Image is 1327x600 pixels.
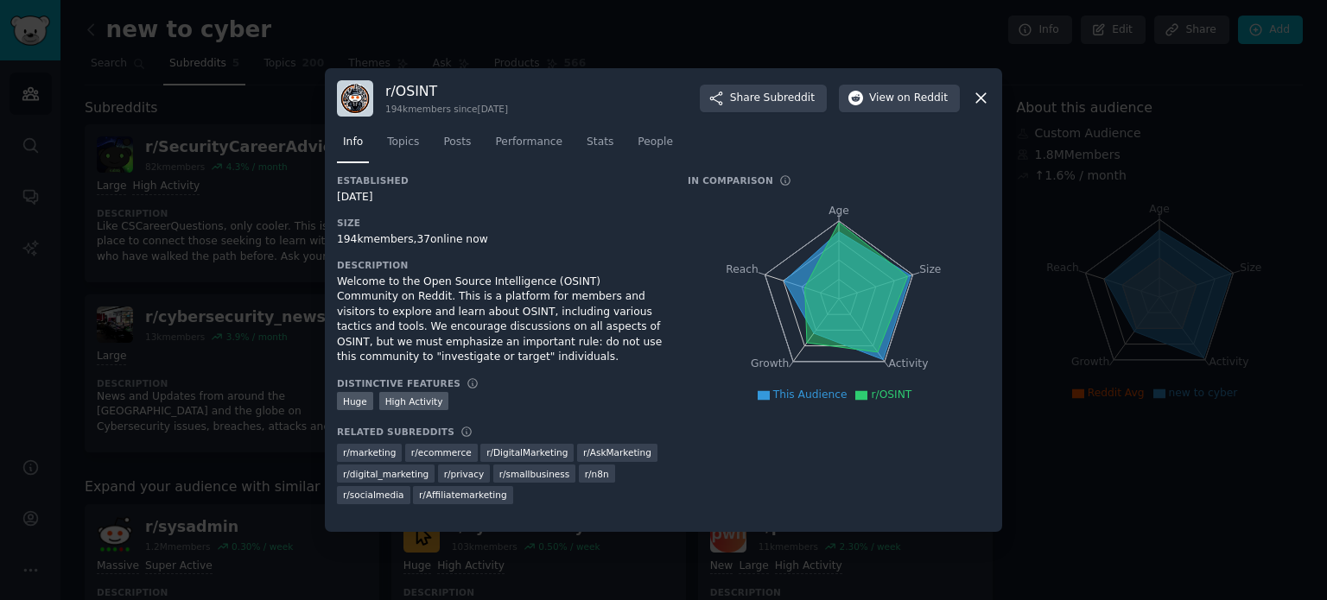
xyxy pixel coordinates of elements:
[387,135,419,150] span: Topics
[898,91,948,106] span: on Reddit
[343,135,363,150] span: Info
[337,426,454,438] h3: Related Subreddits
[587,135,613,150] span: Stats
[581,129,619,164] a: Stats
[443,135,471,150] span: Posts
[764,91,815,106] span: Subreddit
[499,468,570,480] span: r/ smallbusiness
[337,217,663,229] h3: Size
[869,91,948,106] span: View
[585,468,609,480] span: r/ n8n
[437,129,477,164] a: Posts
[688,174,773,186] h3: In Comparison
[337,392,373,410] div: Huge
[337,275,663,365] div: Welcome to the Open Source Intelligence (OSINT) Community on Reddit. This is a platform for membe...
[919,262,941,275] tspan: Size
[889,357,929,369] tspan: Activity
[489,129,568,164] a: Performance
[411,446,472,458] span: r/ ecommerce
[632,129,679,164] a: People
[419,489,507,501] span: r/ Affiliatemarketing
[829,205,849,217] tspan: Age
[751,357,789,369] tspan: Growth
[337,80,373,117] img: OSINT
[385,103,508,115] div: 194k members since [DATE]
[343,446,396,458] span: r/ marketing
[343,468,429,480] span: r/ digital_marketing
[337,174,663,186] h3: Established
[337,129,369,164] a: Info
[871,388,911,401] span: r/OSINT
[381,129,425,164] a: Topics
[444,468,484,480] span: r/ privacy
[839,85,960,112] button: Viewon Reddit
[583,446,651,458] span: r/ AskMarketing
[700,85,827,112] button: ShareSubreddit
[379,392,449,410] div: High Activity
[486,446,568,458] span: r/ DigitalMarketing
[385,82,508,100] h3: r/ OSINT
[726,262,759,275] tspan: Reach
[730,91,815,106] span: Share
[337,259,663,271] h3: Description
[343,489,404,501] span: r/ socialmedia
[337,190,663,205] div: [DATE]
[773,388,848,401] span: This Audience
[337,232,663,248] div: 194k members, 37 online now
[495,135,562,150] span: Performance
[638,135,673,150] span: People
[337,377,460,389] h3: Distinctive Features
